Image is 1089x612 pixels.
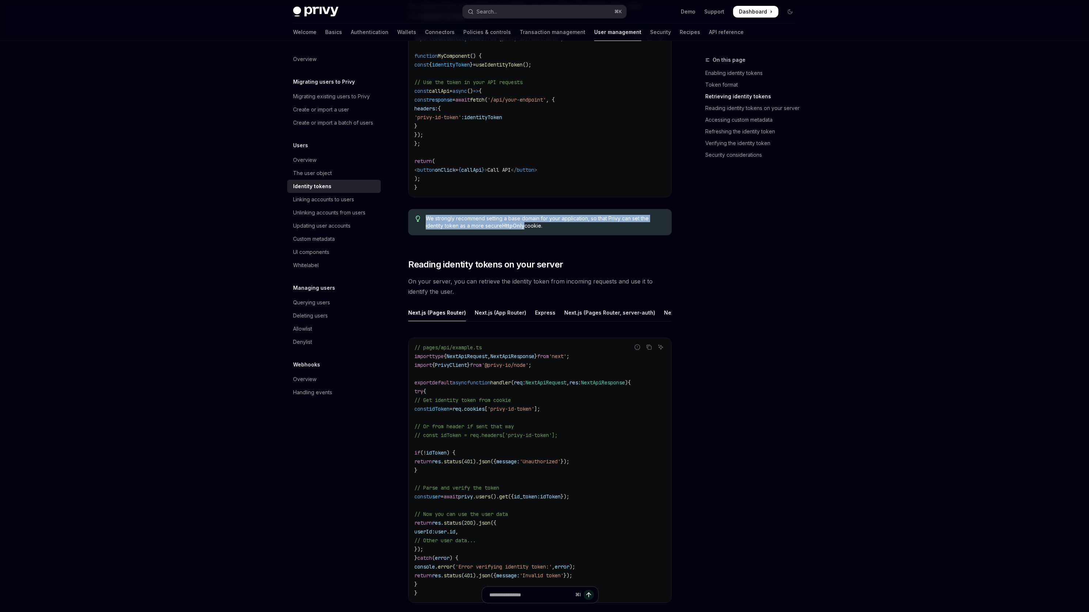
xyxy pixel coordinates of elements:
[432,458,441,465] span: res
[511,379,514,386] span: (
[520,572,564,579] span: 'Invalid token'
[414,563,435,570] span: console
[414,184,417,191] span: }
[628,379,631,386] span: {
[426,449,447,456] span: idToken
[447,353,487,360] span: NextApiRequest
[414,397,511,403] span: // Get identity token from cookie
[287,335,381,349] a: Denylist
[293,141,308,150] h5: Users
[784,6,796,18] button: Toggle dark mode
[452,96,455,103] span: =
[476,493,490,500] span: users
[293,324,312,333] div: Allowlist
[476,61,523,68] span: useIdentityToken
[490,379,511,386] span: handler
[414,35,432,42] span: import
[704,8,724,15] a: Support
[293,118,373,127] div: Create or import a batch of users
[581,379,625,386] span: NextApiResponse
[432,572,441,579] span: res
[408,259,563,270] span: Reading identity tokens on your server
[523,379,525,386] span: :
[287,246,381,259] a: UI components
[490,572,496,579] span: ({
[625,379,628,386] span: )
[293,284,335,292] h5: Managing users
[709,23,744,41] a: API reference
[414,528,435,535] span: userId:
[523,61,531,68] span: ();
[287,309,381,322] a: Deleting users
[473,458,479,465] span: ).
[414,493,429,500] span: const
[287,180,381,193] a: Identity tokens
[467,88,473,94] span: ()
[444,458,461,465] span: status
[490,458,496,465] span: ({
[525,379,566,386] span: NextApiRequest
[414,388,423,395] span: try
[287,153,381,167] a: Overview
[414,449,420,456] span: if
[287,103,381,116] a: Create or import a user
[414,158,432,164] span: return
[467,362,470,368] span: }
[479,520,490,526] span: json
[461,406,464,412] span: .
[458,493,473,500] span: privy
[441,493,444,500] span: =
[463,23,511,41] a: Policies & controls
[417,167,435,173] span: button
[444,353,447,360] span: {
[414,423,514,430] span: // Or from header if sent that way
[414,406,429,412] span: const
[414,175,420,182] span: );
[408,304,466,321] div: Next.js (Pages Router)
[502,223,524,229] strong: HttpOnly
[705,91,802,102] a: Retrieving identity tokens
[414,572,432,579] span: return
[705,137,802,149] a: Verifying the identity token
[496,458,520,465] span: message:
[432,61,470,68] span: identityToken
[293,182,331,191] div: Identity tokens
[438,563,452,570] span: error
[473,61,476,68] span: =
[287,386,381,399] a: Handling events
[287,296,381,309] a: Querying users
[482,362,528,368] span: '@privy-io/node'
[414,344,482,351] span: // pages/api/example.ts
[644,342,654,352] button: Copy the contents from the code block
[566,379,569,386] span: ,
[485,35,496,42] span: from
[664,304,749,321] div: Next.js (App Router, server-auth)
[614,9,622,15] span: ⌘ K
[438,53,470,59] span: MyComponent
[432,379,452,386] span: default
[414,520,432,526] span: return
[414,96,429,103] span: const
[482,35,485,42] span: }
[485,96,487,103] span: (
[534,406,540,412] span: ];
[432,35,435,42] span: {
[475,304,526,321] div: Next.js (App Router)
[535,304,555,321] div: Express
[534,167,537,173] span: >
[594,23,641,41] a: User management
[452,379,467,386] span: async
[293,375,316,384] div: Overview
[435,555,449,561] span: error
[423,449,426,456] span: !
[461,520,464,526] span: (
[566,353,569,360] span: ;
[487,167,511,173] span: Call API
[414,353,432,360] span: import
[287,259,381,272] a: Whitelabel
[435,167,455,173] span: onClick
[441,520,444,526] span: .
[487,96,546,103] span: '/api/your-endpoint'
[287,90,381,103] a: Migrating existing users to Privy
[739,8,767,15] span: Dashboard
